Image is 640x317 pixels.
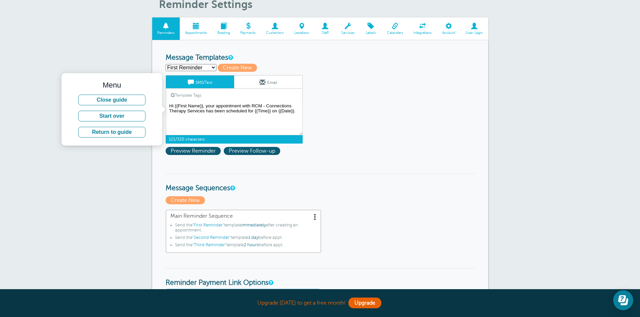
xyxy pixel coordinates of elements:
[613,290,633,310] iframe: Resource center
[166,75,234,88] a: SMS/Text
[183,31,209,35] span: Appointments
[218,64,257,72] span: Create New
[230,186,234,190] a: Message Sequences allow you to setup multiple reminder schedules that can use different Message T...
[166,54,475,62] h3: Message Templates
[166,89,206,102] a: Template Tags
[166,148,224,154] a: Preview Reminder
[317,31,333,35] span: Staff
[156,31,177,35] span: Reminders
[166,102,303,135] textarea: Hi {{First Name}}, your appointment with RCM - Connections Therapy Services has been scheduled fo...
[166,197,207,203] a: Create New
[166,135,303,143] span: 121/320 characters
[215,31,232,35] span: Booking
[385,31,405,35] span: Calendars
[61,73,162,146] iframe: tooltip
[234,75,302,88] a: Email
[166,196,205,204] span: Create New
[339,31,356,35] span: Services
[244,243,259,247] span: 2 hours
[166,210,321,253] a: Main Reminder Sequence Send the"First Reminder"templateimmediatelyafter creating an appointment.S...
[175,243,316,250] li: Send the template before appt.
[166,147,221,155] span: Preview Reminder
[268,280,272,285] a: These settings apply to all templates. Automatically add a payment link to your reminders if an a...
[412,31,434,35] span: Integrations
[437,17,461,40] a: Account
[235,17,261,40] a: Payments
[289,17,314,40] a: Locations
[464,31,485,35] span: User Login
[166,173,475,193] h3: Message Sequences
[382,17,408,40] a: Calendars
[348,298,381,308] a: Upgrade
[218,65,260,71] a: Create New
[440,31,457,35] span: Account
[166,268,475,287] h3: Reminder Payment Link Options
[314,17,336,40] a: Staff
[360,17,382,40] a: Labels
[175,235,316,243] li: Send the template before appt.
[239,31,258,35] span: Payments
[408,17,437,40] a: Integrations
[363,31,378,35] span: Labels
[336,17,360,40] a: Services
[212,17,235,40] a: Booking
[248,235,258,240] span: 1 day
[193,223,224,227] span: "First Reminder"
[224,147,280,155] span: Preview Follow-up
[461,17,488,40] a: User Login
[224,148,282,154] a: Preview Follow-up
[193,235,231,240] span: "Second Reminder"
[175,223,316,235] li: Send the template after creating an appointment.
[193,243,226,247] span: "Third Reminder"
[261,17,289,40] a: Customers
[264,31,286,35] span: Customers
[170,213,316,219] span: Main Reminder Sequence
[180,17,212,40] a: Appointments
[242,223,266,227] span: immediately
[152,296,488,310] div: Upgrade [DATE] to get a free month!
[293,31,311,35] span: Locations
[228,55,232,60] a: This is the wording for your reminder and follow-up messages. You can create multiple templates i...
